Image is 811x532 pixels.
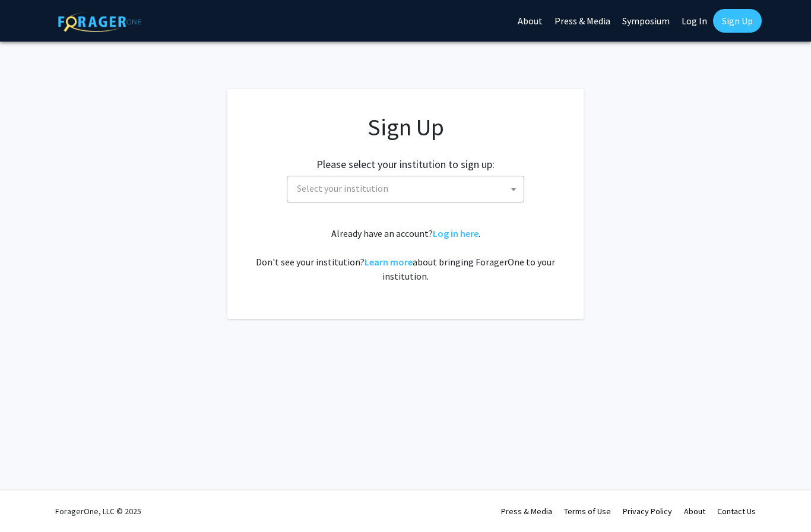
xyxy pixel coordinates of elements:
[564,506,611,517] a: Terms of Use
[623,506,672,517] a: Privacy Policy
[365,256,413,268] a: Learn more about bringing ForagerOne to your institution
[316,158,495,171] h2: Please select your institution to sign up:
[297,182,388,194] span: Select your institution
[292,176,524,201] span: Select your institution
[684,506,705,517] a: About
[58,11,141,32] img: ForagerOne Logo
[251,226,560,283] div: Already have an account? . Don't see your institution? about bringing ForagerOne to your institut...
[717,506,756,517] a: Contact Us
[55,490,141,532] div: ForagerOne, LLC © 2025
[433,227,479,239] a: Log in here
[251,113,560,141] h1: Sign Up
[713,9,762,33] a: Sign Up
[287,176,524,202] span: Select your institution
[501,506,552,517] a: Press & Media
